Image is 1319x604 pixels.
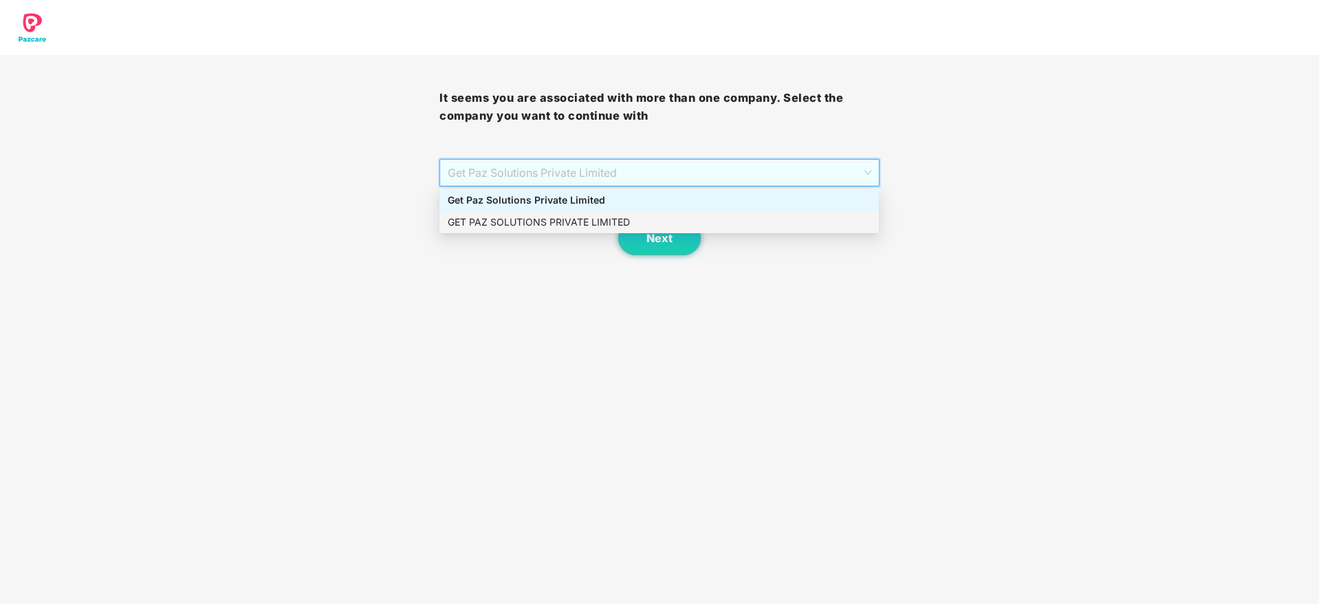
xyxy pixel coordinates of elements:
div: Get Paz Solutions Private Limited [448,193,871,208]
span: Get Paz Solutions Private Limited [448,160,871,186]
h3: It seems you are associated with more than one company. Select the company you want to continue with [439,89,879,125]
div: Get Paz Solutions Private Limited [439,189,879,211]
div: GET PAZ SOLUTIONS PRIVATE LIMITED [439,211,879,233]
span: Next [646,232,673,245]
button: Next [618,221,701,255]
div: GET PAZ SOLUTIONS PRIVATE LIMITED [448,215,871,230]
